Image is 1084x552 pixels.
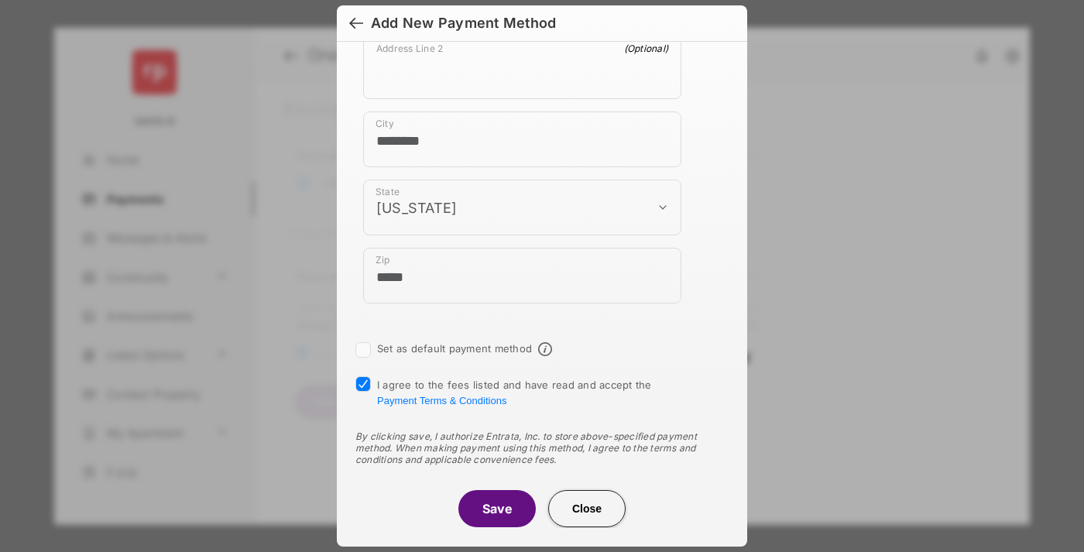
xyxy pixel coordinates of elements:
div: payment_method_screening[postal_addresses][postalCode] [363,248,681,303]
span: Default payment method info [538,342,552,356]
button: Save [458,490,536,527]
div: payment_method_screening[postal_addresses][administrativeArea] [363,180,681,235]
span: I agree to the fees listed and have read and accept the [377,379,652,406]
div: By clicking save, I authorize Entrata, Inc. to store above-specified payment method. When making ... [355,430,729,465]
div: payment_method_screening[postal_addresses][addressLine2] [363,36,681,99]
div: payment_method_screening[postal_addresses][locality] [363,111,681,167]
button: I agree to the fees listed and have read and accept the [377,395,506,406]
button: Close [548,490,626,527]
label: Set as default payment method [377,342,532,355]
div: Add New Payment Method [371,15,556,32]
